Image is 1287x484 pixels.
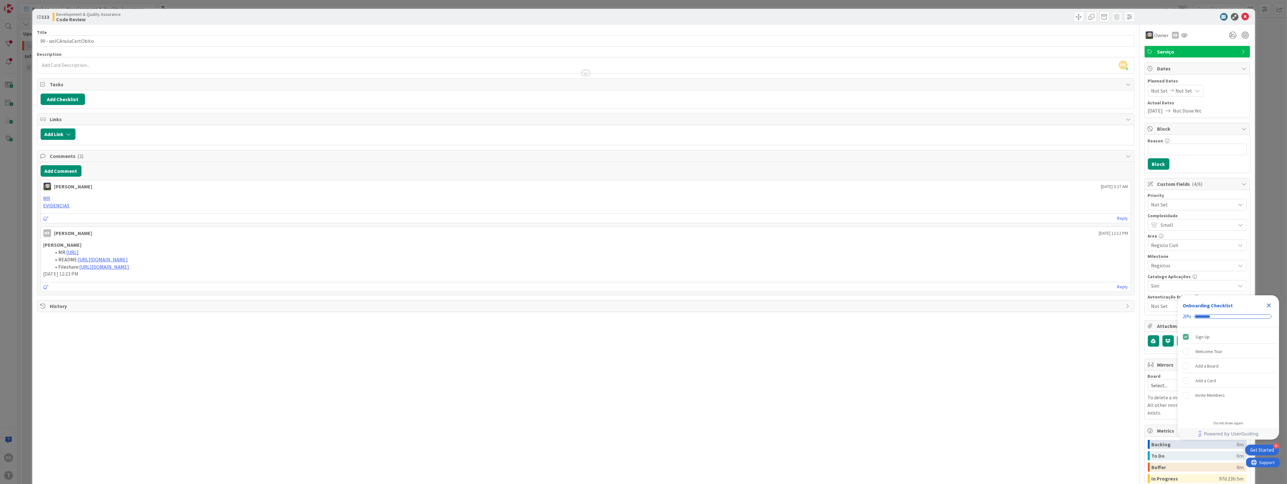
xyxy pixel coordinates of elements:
[1157,48,1238,56] span: Serviço
[43,229,51,237] div: MR
[1183,314,1191,319] div: 20%
[59,249,67,255] span: MR:
[1157,125,1238,133] span: Block
[59,264,80,270] span: Fileshare:
[50,115,1123,123] span: Links
[1152,463,1237,472] div: Buffer
[1148,274,1247,279] div: Catalogo Aplicações
[1180,388,1277,402] div: Invite Members is incomplete.
[1151,261,1232,270] span: Registos
[67,249,79,255] a: [URL]
[1192,181,1203,187] span: ( 4/6 )
[1148,78,1247,84] span: Planned Dates
[1148,100,1247,106] span: Actual Dates
[1148,213,1247,218] div: Complexidade
[54,229,93,237] div: [PERSON_NAME]
[1178,295,1279,440] div: Checklist Container
[1195,391,1225,399] div: Invite Members
[1151,87,1168,95] span: Not Set
[43,202,70,209] a: EVIDENCIAS
[37,51,62,57] span: Description
[1151,381,1232,390] span: Select...
[1176,87,1193,95] span: Not Set
[1101,183,1128,190] span: [DATE] 3:27 AM
[1119,61,1128,69] span: RB
[37,29,47,35] label: Title
[1195,348,1222,355] div: Welcome Tour
[56,17,121,22] b: Code Review
[78,256,128,263] a: [URL][DOMAIN_NAME]
[1148,254,1247,258] div: Milestone
[37,13,49,21] span: ID
[1148,138,1163,144] label: Reason
[1157,65,1238,72] span: Dates
[50,302,1123,310] span: History
[1148,107,1163,114] span: [DATE]
[1237,463,1244,472] div: 0m
[1213,421,1243,426] div: Do not show again
[1152,451,1237,460] div: To Do
[1157,322,1238,330] span: Attachments
[1148,158,1169,170] button: Block
[1172,32,1179,39] div: RB
[1151,281,1232,290] span: Sim
[1151,200,1232,209] span: Not Set
[1273,443,1279,449] div: 4
[78,153,84,159] span: ( 2 )
[1180,344,1277,358] div: Welcome Tour is incomplete.
[1152,474,1219,483] div: In Progress
[1146,31,1153,39] img: LS
[42,14,49,20] b: 113
[59,256,78,263] span: README:
[43,195,50,201] a: MR
[1237,440,1244,449] div: 0m
[1195,362,1219,370] div: Add a Board
[43,271,79,277] span: [DATE] 12:23 PM
[1157,361,1238,369] span: Mirrors
[1178,428,1279,440] div: Footer
[1245,445,1279,455] div: Open Get Started checklist, remaining modules: 4
[1151,302,1232,311] span: Not Set
[1117,214,1128,222] a: Reply
[1161,220,1232,229] span: Small
[1180,359,1277,373] div: Add a Board is incomplete.
[1173,107,1202,114] span: Not Done Yet
[1157,180,1238,188] span: Custom Fields
[1152,440,1237,449] div: Backlog
[80,264,129,270] a: [URL][DOMAIN_NAME]
[1148,374,1161,378] span: Board
[1148,234,1247,238] div: Area
[1264,300,1274,311] div: Close Checklist
[50,81,1123,88] span: Tasks
[1148,193,1247,198] div: Priority
[41,128,75,140] button: Add Link
[1148,295,1247,299] div: Autenticação Externa
[1204,430,1258,438] span: Powered by UserGuiding
[1099,230,1128,237] span: [DATE] 12:12 PM
[1183,302,1233,309] div: Onboarding Checklist
[56,12,121,17] span: Development & Quality Assurance
[37,35,1135,47] input: type card name here...
[54,183,93,190] div: [PERSON_NAME]
[1180,374,1277,388] div: Add a Card is incomplete.
[13,1,29,9] span: Support
[1117,283,1128,291] a: Reply
[1183,314,1274,319] div: Checklist progress: 20%
[1157,427,1238,435] span: Metrics
[1181,428,1276,440] a: Powered by UserGuiding
[1195,333,1210,341] div: Sign Up
[1151,241,1232,250] span: Registo Civil
[41,165,81,177] button: Add Comment
[43,242,82,248] strong: [PERSON_NAME]
[1154,31,1169,39] span: Owner
[1250,447,1274,453] div: Get Started
[1178,327,1279,416] div: Checklist items
[1237,451,1244,460] div: 0m
[1219,474,1244,483] div: 97d 23h 5m
[43,183,51,190] img: LS
[1195,377,1216,384] div: Add a Card
[1180,330,1277,344] div: Sign Up is complete.
[1148,394,1247,416] p: To delete a mirror card, just delete the card. All other mirrored cards will continue to exists.
[50,152,1123,160] span: Comments
[41,94,85,105] button: Add Checklist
